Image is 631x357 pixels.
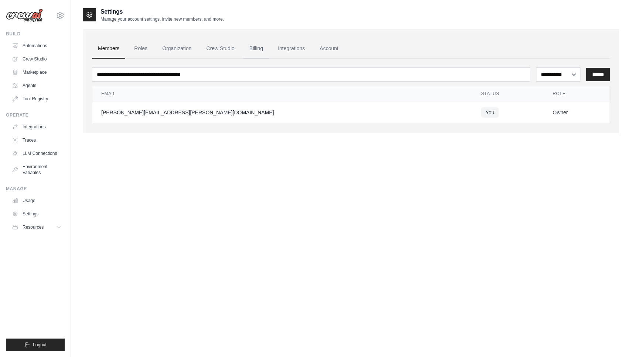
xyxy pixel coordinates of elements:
[9,66,65,78] a: Marketplace
[156,39,197,59] a: Organization
[92,39,125,59] a: Members
[9,53,65,65] a: Crew Studio
[243,39,269,59] a: Billing
[9,80,65,91] a: Agents
[6,8,43,22] img: Logo
[201,39,241,59] a: Crew Studio
[6,339,65,351] button: Logout
[9,161,65,178] a: Environment Variables
[9,93,65,105] a: Tool Registry
[9,208,65,220] a: Settings
[6,31,65,37] div: Build
[101,109,463,116] div: [PERSON_NAME][EMAIL_ADDRESS][PERSON_NAME][DOMAIN_NAME]
[23,224,44,230] span: Resources
[100,7,224,16] h2: Settings
[544,86,610,101] th: Role
[472,86,544,101] th: Status
[314,39,344,59] a: Account
[9,221,65,233] button: Resources
[128,39,153,59] a: Roles
[9,148,65,159] a: LLM Connections
[9,195,65,207] a: Usage
[6,186,65,192] div: Manage
[100,16,224,22] p: Manage your account settings, invite new members, and more.
[92,86,472,101] th: Email
[9,121,65,133] a: Integrations
[6,112,65,118] div: Operate
[553,109,601,116] div: Owner
[33,342,47,348] span: Logout
[9,134,65,146] a: Traces
[9,40,65,52] a: Automations
[272,39,311,59] a: Integrations
[481,107,499,118] span: You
